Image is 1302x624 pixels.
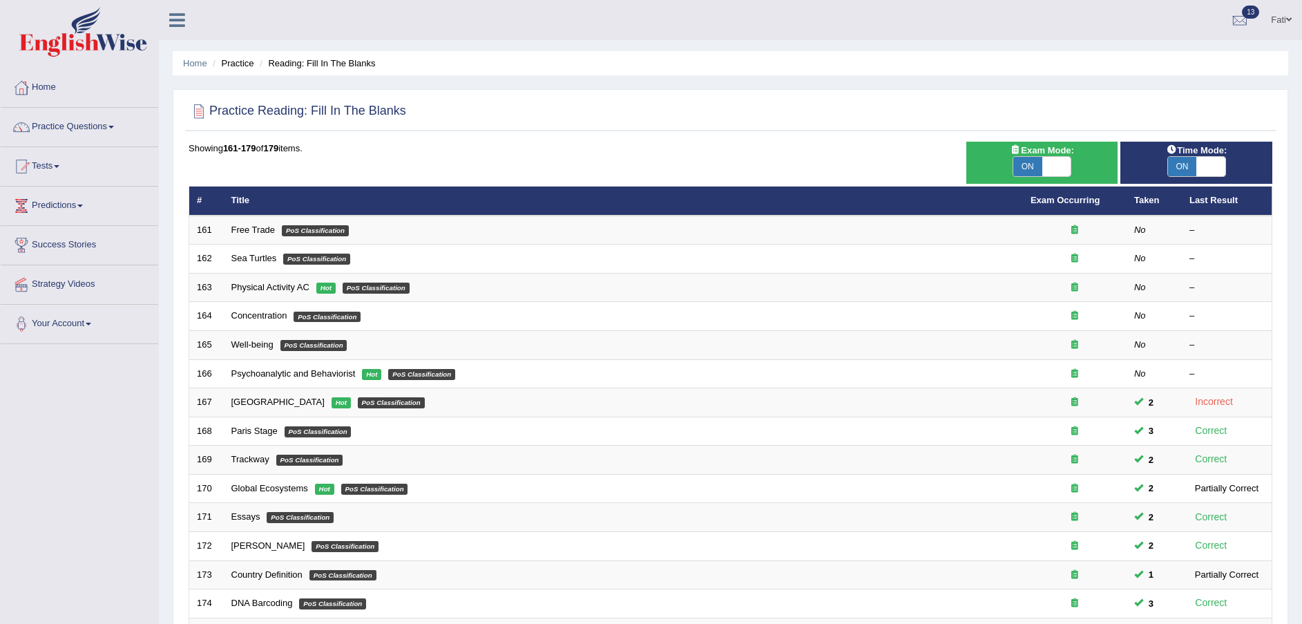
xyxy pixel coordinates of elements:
[1189,481,1264,495] div: Partially Correct
[1031,339,1119,352] div: Exam occurring question
[1143,453,1159,467] span: You can still take this question
[231,569,303,580] a: Country Definition
[231,598,293,608] a: DNA Barcoding
[189,216,224,245] td: 161
[1,187,158,221] a: Predictions
[332,397,351,408] em: Hot
[189,302,224,331] td: 164
[315,484,334,495] em: Hot
[1189,394,1238,410] div: Incorrect
[1031,540,1119,553] div: Exam occurring question
[1134,368,1146,379] em: No
[1143,596,1159,611] span: You can still take this question
[189,245,224,274] td: 162
[1143,567,1159,582] span: You can still take this question
[209,57,253,70] li: Practice
[1004,143,1079,158] span: Exam Mode:
[283,254,350,265] em: PoS Classification
[966,142,1118,184] div: Show exams occurring in exams
[1182,187,1272,216] th: Last Result
[1134,225,1146,235] em: No
[1143,481,1159,495] span: You can still take this question
[189,531,224,560] td: 172
[282,225,349,236] em: PoS Classification
[256,57,375,70] li: Reading: Fill In The Blanks
[343,283,410,294] em: PoS Classification
[1031,396,1119,409] div: Exam occurring question
[1031,597,1119,610] div: Exam occurring question
[1189,423,1233,439] div: Correct
[294,312,361,323] em: PoS Classification
[316,283,336,294] em: Hot
[1031,195,1100,205] a: Exam Occurring
[1189,451,1233,467] div: Correct
[189,331,224,360] td: 165
[1031,511,1119,524] div: Exam occurring question
[189,446,224,475] td: 169
[189,273,224,302] td: 163
[231,426,278,436] a: Paris Stage
[1189,595,1233,611] div: Correct
[362,369,381,380] em: Hot
[1031,425,1119,438] div: Exam occurring question
[231,310,287,321] a: Concentration
[1031,310,1119,323] div: Exam occurring question
[1,108,158,142] a: Practice Questions
[231,540,305,551] a: [PERSON_NAME]
[223,143,256,153] b: 161-179
[1031,252,1119,265] div: Exam occurring question
[189,417,224,446] td: 168
[1189,368,1264,381] div: –
[276,455,343,466] em: PoS Classification
[309,570,376,581] em: PoS Classification
[231,397,325,407] a: [GEOGRAPHIC_DATA]
[231,483,308,493] a: Global Ecosystems
[231,339,274,350] a: Well-being
[341,484,408,495] em: PoS Classification
[1031,368,1119,381] div: Exam occurring question
[231,225,276,235] a: Free Trade
[1,226,158,261] a: Success Stories
[1031,569,1119,582] div: Exam occurring question
[1189,310,1264,323] div: –
[189,101,406,122] h2: Practice Reading: Fill In The Blanks
[299,598,366,609] em: PoS Classification
[1134,282,1146,292] em: No
[1143,395,1159,410] span: You can still take this question
[1031,453,1119,466] div: Exam occurring question
[280,340,347,351] em: PoS Classification
[267,512,334,523] em: PoS Classification
[1242,6,1259,19] span: 13
[1189,339,1264,352] div: –
[1189,252,1264,265] div: –
[1189,281,1264,294] div: –
[231,368,356,379] a: Psychoanalytic and Behaviorist
[189,142,1272,155] div: Showing of items.
[1143,538,1159,553] span: You can still take this question
[1143,424,1159,438] span: You can still take this question
[1160,143,1232,158] span: Time Mode:
[358,397,425,408] em: PoS Classification
[1,68,158,103] a: Home
[189,503,224,532] td: 171
[231,454,269,464] a: Trackway
[312,541,379,552] em: PoS Classification
[1143,510,1159,524] span: You can still take this question
[189,474,224,503] td: 170
[231,511,260,522] a: Essays
[1189,224,1264,237] div: –
[1134,253,1146,263] em: No
[1013,157,1042,176] span: ON
[1189,509,1233,525] div: Correct
[231,282,309,292] a: Physical Activity AC
[189,187,224,216] th: #
[263,143,278,153] b: 179
[224,187,1023,216] th: Title
[1031,224,1119,237] div: Exam occurring question
[1189,538,1233,554] div: Correct
[189,589,224,618] td: 174
[1134,339,1146,350] em: No
[231,253,277,263] a: Sea Turtles
[1,305,158,339] a: Your Account
[189,388,224,417] td: 167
